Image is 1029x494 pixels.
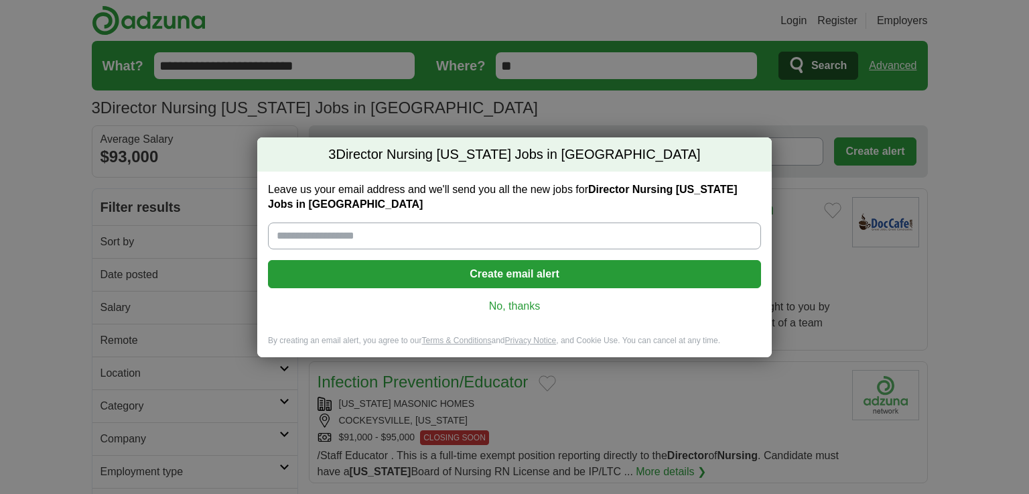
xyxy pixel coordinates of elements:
[268,260,761,288] button: Create email alert
[257,137,772,172] h2: Director Nursing [US_STATE] Jobs in [GEOGRAPHIC_DATA]
[421,336,491,345] a: Terms & Conditions
[505,336,557,345] a: Privacy Notice
[257,335,772,357] div: By creating an email alert, you agree to our and , and Cookie Use. You can cancel at any time.
[268,182,761,212] label: Leave us your email address and we'll send you all the new jobs for
[279,299,750,314] a: No, thanks
[328,145,336,164] span: 3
